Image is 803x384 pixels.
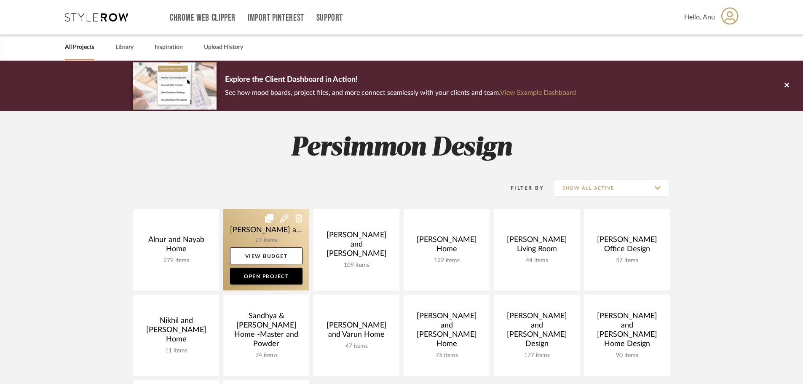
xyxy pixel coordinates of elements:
[204,42,243,53] a: Upload History
[591,235,663,257] div: [PERSON_NAME] Office Design
[115,42,134,53] a: Library
[140,316,212,347] div: Nikhil and [PERSON_NAME] Home
[410,311,483,352] div: [PERSON_NAME] and [PERSON_NAME] Home
[410,235,483,257] div: [PERSON_NAME] Home
[225,73,576,87] p: Explore the Client Dashboard in Action!
[140,347,212,354] div: 11 items
[320,231,393,262] div: [PERSON_NAME] and [PERSON_NAME]
[316,14,343,21] a: Support
[501,257,573,264] div: 44 items
[591,257,663,264] div: 57 items
[320,321,393,343] div: [PERSON_NAME] and Varun Home
[500,184,544,192] div: Filter By
[230,352,302,359] div: 74 items
[684,12,715,22] span: Hello, Anu
[501,352,573,359] div: 177 items
[500,89,576,96] a: View Example Dashboard
[140,257,212,264] div: 279 items
[320,262,393,269] div: 109 items
[410,257,483,264] div: 122 items
[133,62,217,109] img: d5d033c5-7b12-40c2-a960-1ecee1989c38.png
[65,42,94,53] a: All Projects
[591,311,663,352] div: [PERSON_NAME] and [PERSON_NAME] Home Design
[140,235,212,257] div: Alnur and Nayab Home
[98,132,705,164] h2: Persimmon Design
[170,14,236,21] a: Chrome Web Clipper
[591,352,663,359] div: 90 items
[248,14,304,21] a: Import Pinterest
[501,235,573,257] div: [PERSON_NAME] Living Room
[230,311,302,352] div: Sandhya & [PERSON_NAME] Home -Master and Powder
[501,311,573,352] div: [PERSON_NAME] and [PERSON_NAME] Design
[155,42,183,53] a: Inspiration
[225,87,576,99] p: See how mood boards, project files, and more connect seamlessly with your clients and team.
[230,247,302,264] a: View Budget
[320,343,393,350] div: 47 items
[230,268,302,285] a: Open Project
[410,352,483,359] div: 75 items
